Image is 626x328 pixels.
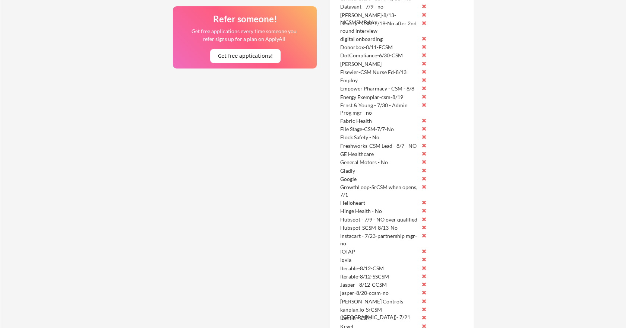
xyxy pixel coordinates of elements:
div: [PERSON_NAME] [340,60,419,68]
div: Google [340,175,419,183]
button: Get free applications! [210,49,281,63]
div: [PERSON_NAME] Controls [340,298,419,305]
div: GE Healthcare [340,150,419,158]
div: Freshworks-CSM Lead - 8/7 - NO [340,142,419,150]
div: Iterable-8/12-SSCSM [340,273,419,280]
div: DotCompliance-6/30-CSM [340,52,419,59]
div: Flock Safety - No [340,134,419,141]
div: Ernst & Young - 7/30 - Admin Prog mgr - no [340,102,419,116]
div: Employ [340,77,419,84]
div: jasper-8/20-ccsm-no [340,289,419,297]
div: Hinge Health - No [340,207,419,215]
div: File Stage-CSM-7/7-No [340,125,419,133]
div: Energy Exemplar-csm-8/19 [340,93,419,101]
div: Instacart - 7/23-partnership mgr- no [340,232,419,247]
div: Gladly [340,167,419,175]
div: kanplan.io-SrCSM ([GEOGRAPHIC_DATA])- 7/21 [340,306,419,321]
div: Dexory - CSM-7/19-No after 2nd round interview [340,20,419,34]
div: Elsevier-CSM Nurse Ed-8/13 [340,69,419,76]
div: Kentik - CSM [340,314,419,322]
div: Get free applications every time someone you refer signs up for a plan on ApplyAll [191,27,297,43]
div: Refer someone! [176,15,314,23]
div: IOTAP [340,248,419,255]
div: Donorbox-8/11-ECSM [340,44,419,51]
div: [PERSON_NAME]-8/13-MCSMSMB-No [340,12,419,26]
div: Hubspot-SCSM-8/13-No [340,224,419,232]
div: Datavant - 7/9 - no [340,3,419,10]
div: GrowthLoop-SrCSM when opens, 7/1 [340,184,419,198]
div: Fabric Health [340,117,419,125]
div: Iqvia [340,256,419,264]
div: Empower Pharmacy - CSM - 8/8 [340,85,419,92]
div: Helloheart [340,199,419,207]
div: digital onboarding [340,35,419,43]
div: Jasper - 8/12-CCSM [340,281,419,289]
div: General Motors - No [340,159,419,166]
div: Iterable-8/12-CSM [340,265,419,272]
div: Hubspot - 7/9 - NO over qualified [340,216,419,223]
